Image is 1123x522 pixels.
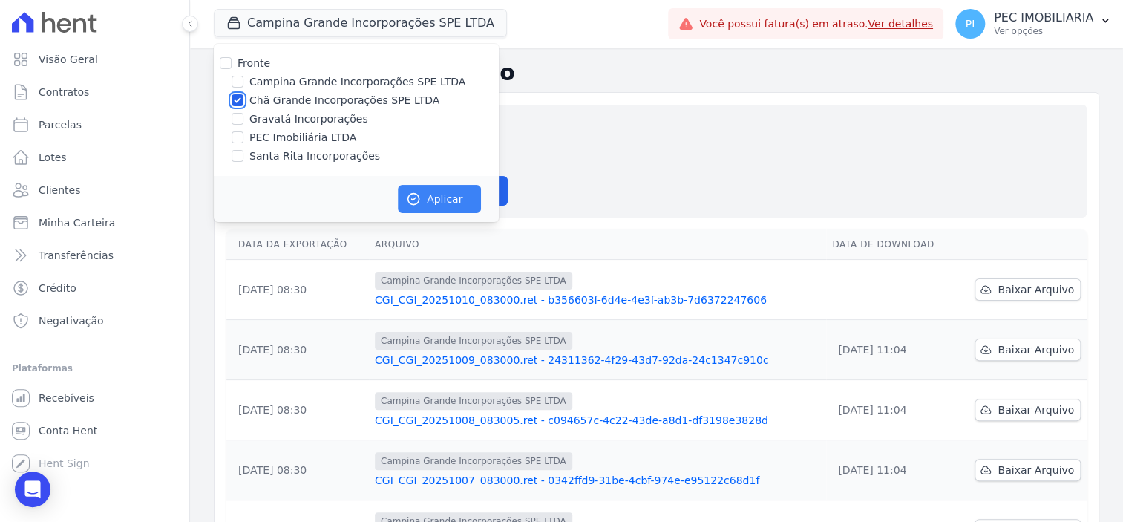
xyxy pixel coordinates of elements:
a: Clientes [6,175,183,205]
span: Você possui fatura(s) em atraso. [699,16,933,32]
a: Baixar Arquivo [975,278,1081,301]
span: Negativação [39,313,104,328]
div: Plataformas [12,359,177,377]
label: Campina Grande Incorporações SPE LTDA [249,74,465,90]
a: CGI_CGI_20251010_083000.ret - b356603f-6d4e-4e3f-ab3b-7d6372247606 [375,293,820,307]
span: Contratos [39,85,89,99]
td: [DATE] 08:30 [226,440,369,500]
a: Ver detalhes [868,18,933,30]
a: Crédito [6,273,183,303]
span: PI [966,19,975,29]
label: Santa Rita Incorporações [249,149,380,164]
th: Data de Download [826,229,954,260]
h2: Exportações de Retorno [214,59,1099,86]
span: Campina Grande Incorporações SPE LTDA [375,392,572,410]
td: [DATE] 08:30 [226,380,369,440]
span: Baixar Arquivo [998,282,1074,297]
p: Ver opções [994,25,1093,37]
span: Clientes [39,183,80,198]
a: Negativação [6,306,183,336]
th: Arquivo [369,229,826,260]
a: Lotes [6,143,183,172]
a: Recebíveis [6,383,183,413]
td: [DATE] 08:30 [226,320,369,380]
button: Campina Grande Incorporações SPE LTDA [214,9,507,37]
a: Minha Carteira [6,208,183,238]
td: [DATE] 11:04 [826,320,954,380]
span: Campina Grande Incorporações SPE LTDA [375,332,572,350]
label: Chã Grande Incorporações SPE LTDA [249,93,439,108]
span: Campina Grande Incorporações SPE LTDA [375,272,572,290]
span: Campina Grande Incorporações SPE LTDA [375,452,572,470]
span: Baixar Arquivo [998,463,1074,477]
a: Baixar Arquivo [975,399,1081,421]
th: Data da Exportação [226,229,369,260]
a: Contratos [6,77,183,107]
a: Parcelas [6,110,183,140]
a: Conta Hent [6,416,183,446]
span: Recebíveis [39,391,94,405]
a: Visão Geral [6,45,183,74]
a: CGI_CGI_20251007_083000.ret - 0342ffd9-31be-4cbf-974e-e95122c68d1f [375,473,820,488]
label: Fronte [238,57,270,69]
div: Open Intercom Messenger [15,472,50,507]
td: [DATE] 11:04 [826,380,954,440]
td: [DATE] 08:30 [226,260,369,320]
span: Minha Carteira [39,215,115,230]
span: Parcelas [39,117,82,132]
span: Transferências [39,248,114,263]
span: Baixar Arquivo [998,402,1074,417]
span: Crédito [39,281,76,296]
span: Visão Geral [39,52,98,67]
a: Baixar Arquivo [975,339,1081,361]
span: Baixar Arquivo [998,342,1074,357]
label: Gravatá Incorporações [249,111,368,127]
button: Aplicar [398,185,481,213]
a: CGI_CGI_20251009_083000.ret - 24311362-4f29-43d7-92da-24c1347c910c [375,353,820,368]
p: PEC IMOBILIARIA [994,10,1093,25]
span: Lotes [39,150,67,165]
td: [DATE] 11:04 [826,440,954,500]
a: Transferências [6,241,183,270]
button: PI PEC IMOBILIARIA Ver opções [943,3,1123,45]
a: CGI_CGI_20251008_083005.ret - c094657c-4c22-43de-a8d1-df3198e3828d [375,413,820,428]
a: Baixar Arquivo [975,459,1081,481]
label: PEC Imobiliária LTDA [249,130,356,146]
span: Conta Hent [39,423,97,438]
